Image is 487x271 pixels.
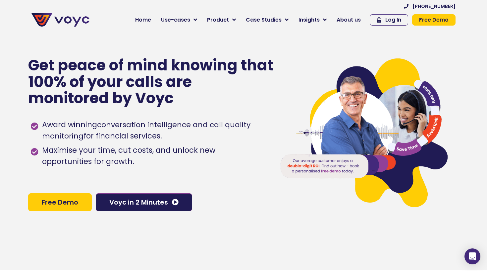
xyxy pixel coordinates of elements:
span: Award winning for financial services. [40,119,267,142]
span: [PHONE_NUMBER] [412,4,456,9]
img: voyc-full-logo [31,13,89,27]
span: About us [337,16,361,24]
span: Maximise your time, cut costs, and unlock new opportunities for growth. [40,145,267,167]
h1: conversation intelligence and call quality monitoring [42,120,250,141]
a: About us [332,13,366,27]
span: Product [207,16,229,24]
span: Free Demo [42,199,78,206]
a: Product [202,13,241,27]
a: Log In [370,14,408,26]
a: Voyc in 2 Minutes [96,193,192,211]
span: Home [135,16,151,24]
a: Use-cases [156,13,202,27]
a: Free Demo [412,14,456,26]
span: Case Studies [246,16,282,24]
span: Free Demo [419,17,449,23]
a: Free Demo [28,193,92,211]
span: Use-cases [161,16,190,24]
span: Log In [385,17,401,23]
a: Case Studies [241,13,294,27]
a: [PHONE_NUMBER] [404,4,456,9]
span: Voyc in 2 Minutes [109,199,168,206]
span: Insights [298,16,320,24]
div: Open Intercom Messenger [464,248,480,264]
a: Home [130,13,156,27]
p: Get peace of mind knowing that 100% of your calls are monitored by Voyc [28,57,274,107]
a: Insights [294,13,332,27]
